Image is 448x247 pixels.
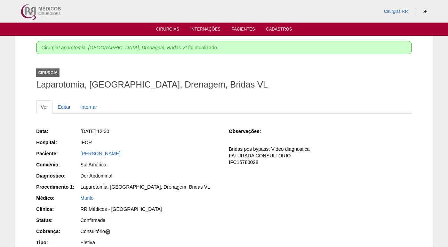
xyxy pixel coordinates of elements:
[36,228,80,235] div: Cobrança:
[36,100,53,114] a: Ver
[80,206,219,213] div: RR Médicos - [GEOGRAPHIC_DATA]
[36,68,59,77] div: Cirurgia
[229,146,412,166] p: Bridas pos bypass. Video diagnostica FATURADA CONSULTORIO IFC15780028
[36,172,80,179] div: Diagnóstico:
[423,9,427,14] i: Sair
[36,195,80,201] div: Médico:
[36,139,80,146] div: Hospital:
[53,100,75,114] a: Editar
[58,45,188,50] em: Laparotomia, [GEOGRAPHIC_DATA], Drenagem, Bridas VL
[36,80,412,89] h1: Laparotomia, [GEOGRAPHIC_DATA], Drenagem, Bridas VL
[80,129,109,134] span: [DATE] 12:30
[76,100,102,114] a: Internar
[80,217,219,224] div: Confirmada
[156,27,179,34] a: Cirurgias
[80,239,219,246] div: Eletiva
[36,239,80,246] div: Tipo:
[80,139,219,146] div: IFOR
[80,172,219,179] div: Dor Abdominal
[229,128,272,135] div: Observações:
[36,128,80,135] div: Data:
[266,27,292,34] a: Cadastros
[80,151,120,156] a: [PERSON_NAME]
[384,9,408,14] a: Cirurgias RR
[36,41,412,54] div: Cirurgia foi atualizado.
[80,161,219,168] div: Sul América
[232,27,255,34] a: Pacientes
[80,195,94,201] a: Murilo
[36,150,80,157] div: Paciente:
[36,217,80,224] div: Status:
[36,161,80,168] div: Convênio:
[36,206,80,213] div: Clínica:
[80,228,219,235] div: Consultório
[36,183,80,190] div: Procedimento 1:
[105,229,111,235] span: C
[80,183,219,190] div: Laparotomia, [GEOGRAPHIC_DATA], Drenagem, Bridas VL
[190,27,221,34] a: Internações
